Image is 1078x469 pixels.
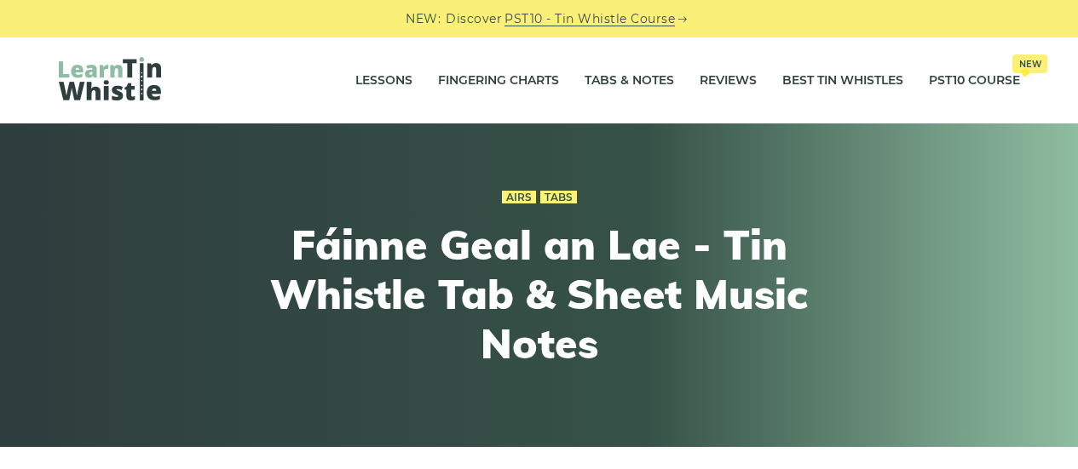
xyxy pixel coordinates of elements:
[540,191,577,204] a: Tabs
[59,57,161,100] img: LearnTinWhistle.com
[226,220,853,368] h1: Fáinne Geal an Lae - Tin Whistle Tab & Sheet Music Notes
[700,60,757,102] a: Reviews
[782,60,903,102] a: Best Tin Whistles
[585,60,674,102] a: Tabs & Notes
[929,60,1020,102] a: PST10 CourseNew
[438,60,559,102] a: Fingering Charts
[1012,54,1047,73] span: New
[502,191,536,204] a: Airs
[355,60,412,102] a: Lessons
